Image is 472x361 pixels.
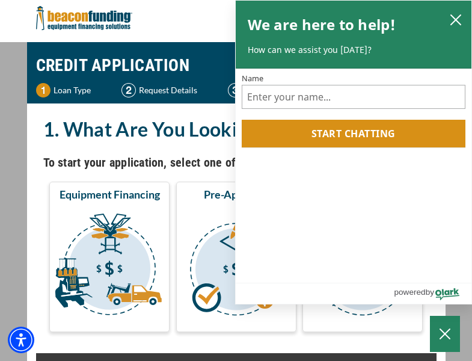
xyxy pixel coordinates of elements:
[242,75,466,82] label: Name
[204,187,268,202] span: Pre-Approval
[49,182,170,332] button: Equipment Financing
[248,44,460,56] p: How can we assist you [DATE]?
[179,206,294,327] img: Pre-Approval
[36,83,51,97] img: Step 1
[176,182,296,332] button: Pre-Approval
[228,83,242,97] img: Step 3
[43,152,429,173] h4: To start your application, select one of the three options below.
[430,316,460,352] button: Close Chatbox
[60,187,160,202] span: Equipment Financing
[121,83,136,97] img: Step 2
[139,83,197,97] p: Request Details
[242,120,466,147] button: Start chatting
[52,206,167,327] img: Equipment Financing
[54,83,91,97] p: Loan Type
[43,116,429,143] h2: 1. What Are You Looking For?
[446,11,465,28] button: close chatbox
[242,85,466,109] input: Name
[394,283,471,304] a: Powered by Olark
[248,13,396,37] h2: We are here to help!
[8,327,34,353] div: Accessibility Menu
[394,285,425,300] span: powered
[426,285,434,300] span: by
[36,48,437,83] h1: CREDIT APPLICATION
